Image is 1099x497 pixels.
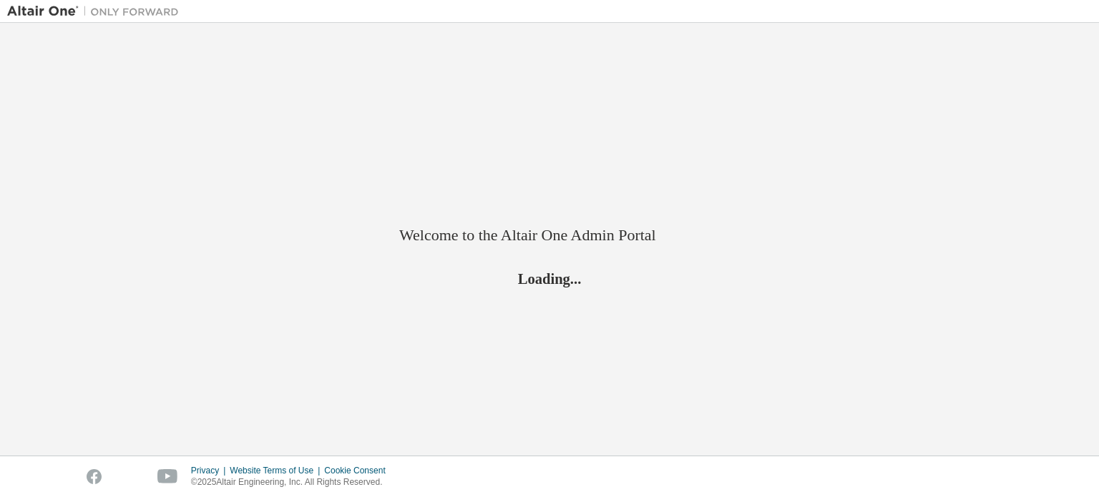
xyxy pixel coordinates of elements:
[87,469,102,484] img: facebook.svg
[399,269,700,287] h2: Loading...
[157,469,178,484] img: youtube.svg
[324,465,394,476] div: Cookie Consent
[399,225,700,245] h2: Welcome to the Altair One Admin Portal
[230,465,324,476] div: Website Terms of Use
[7,4,186,19] img: Altair One
[191,465,230,476] div: Privacy
[191,476,394,488] p: © 2025 Altair Engineering, Inc. All Rights Reserved.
